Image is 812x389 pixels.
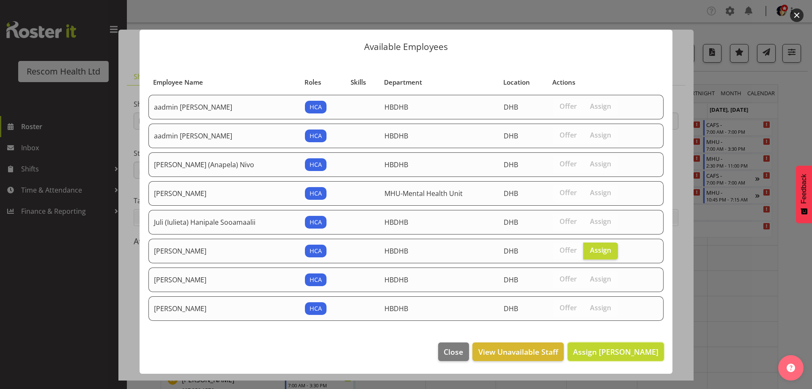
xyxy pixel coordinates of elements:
[148,268,300,292] td: [PERSON_NAME]
[796,166,812,223] button: Feedback - Show survey
[560,188,577,197] span: Offer
[153,77,203,87] span: Employee Name
[310,131,322,141] span: HCA
[560,275,577,283] span: Offer
[504,131,518,141] span: DHB
[590,275,611,283] span: Assign
[384,246,408,256] span: HBDHB
[384,304,408,313] span: HBDHB
[148,210,300,235] td: Juli (Iulieta) Hanipale Sooamaalii
[148,124,300,148] td: aadmin [PERSON_NAME]
[148,152,300,177] td: [PERSON_NAME] (Anapela) Nivo
[351,77,366,87] span: Skills
[384,160,408,169] span: HBDHB
[560,131,577,139] span: Offer
[148,95,300,119] td: aadmin [PERSON_NAME]
[504,160,518,169] span: DHB
[310,304,322,313] span: HCA
[504,275,518,284] span: DHB
[384,77,422,87] span: Department
[444,346,463,357] span: Close
[310,102,322,112] span: HCA
[504,246,518,256] span: DHB
[560,102,577,110] span: Offer
[310,160,322,169] span: HCA
[503,77,530,87] span: Location
[573,347,658,357] span: Assign [PERSON_NAME]
[504,218,518,227] span: DHB
[384,131,408,141] span: HBDHB
[384,102,408,112] span: HBDHB
[310,218,322,227] span: HCA
[148,181,300,206] td: [PERSON_NAME]
[438,342,469,361] button: Close
[148,296,300,321] td: [PERSON_NAME]
[384,218,408,227] span: HBDHB
[478,346,558,357] span: View Unavailable Staff
[504,304,518,313] span: DHB
[590,303,611,312] span: Assign
[504,189,518,198] span: DHB
[590,131,611,139] span: Assign
[310,275,322,284] span: HCA
[560,303,577,312] span: Offer
[552,77,575,87] span: Actions
[148,42,664,51] p: Available Employees
[504,102,518,112] span: DHB
[310,246,322,256] span: HCA
[472,342,563,361] button: View Unavailable Staff
[310,189,322,198] span: HCA
[560,217,577,226] span: Offer
[590,246,611,254] span: Assign
[384,275,408,284] span: HBDHB
[560,160,577,168] span: Offer
[800,174,808,204] span: Feedback
[590,102,611,110] span: Assign
[568,342,664,361] button: Assign [PERSON_NAME]
[148,239,300,263] td: [PERSON_NAME]
[590,160,611,168] span: Assign
[590,188,611,197] span: Assign
[590,217,611,226] span: Assign
[560,246,577,254] span: Offer
[787,364,795,372] img: help-xxl-2.png
[384,189,463,198] span: MHU-Mental Health Unit
[304,77,321,87] span: Roles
